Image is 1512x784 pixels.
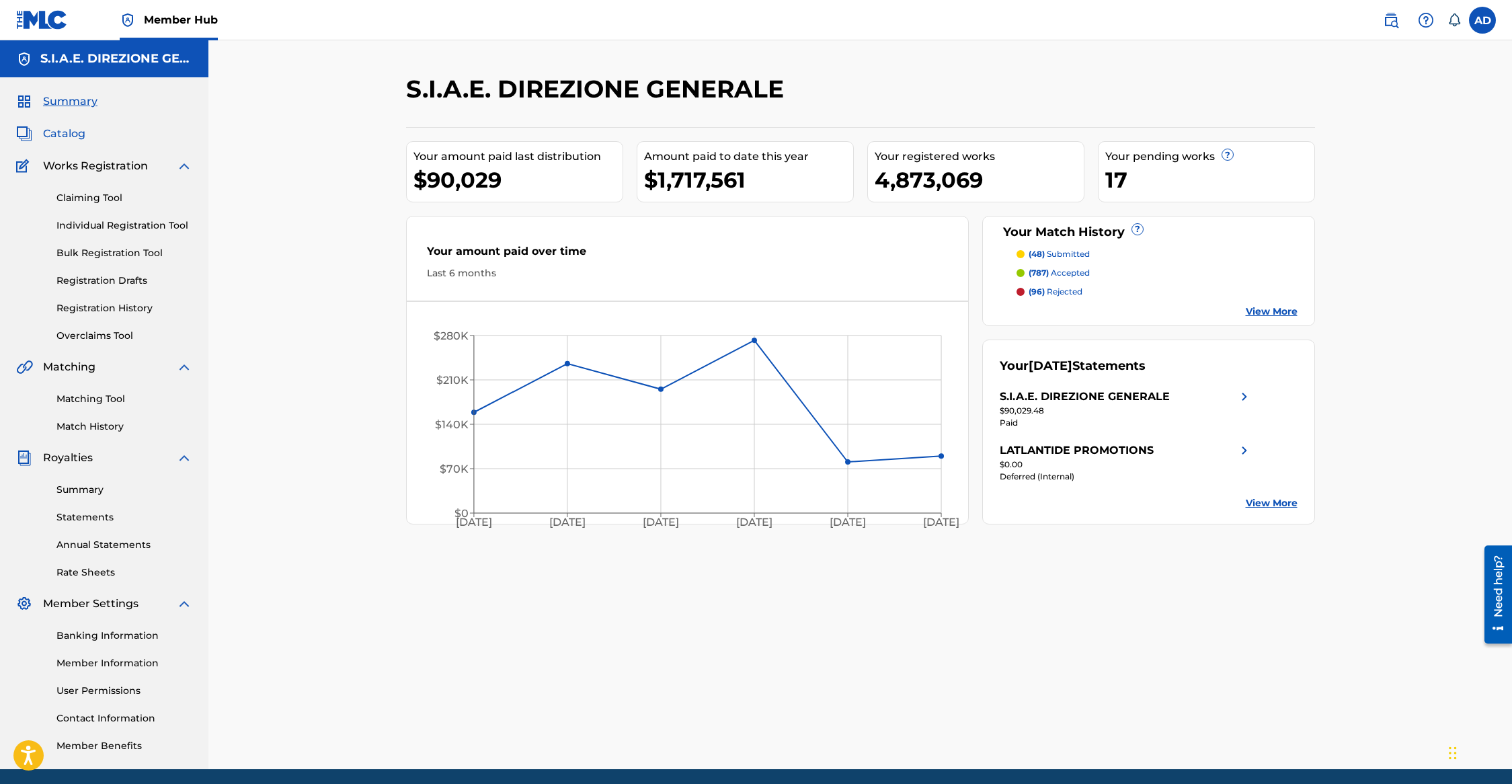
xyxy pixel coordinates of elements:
span: ? [1132,224,1143,235]
a: Bulk Registration Tool [56,246,192,260]
a: Member Benefits [56,739,192,753]
div: LATLANTIDE PROMOTIONS [1000,442,1154,459]
img: search [1383,12,1399,28]
img: MLC Logo [16,10,68,30]
a: Annual Statements [56,538,192,552]
div: Your Match History [1000,223,1298,241]
div: 4,873,069 [875,165,1084,195]
a: (48) submitted [1017,248,1298,260]
img: Works Registration [16,158,34,174]
a: Registration History [56,301,192,315]
div: User Menu [1469,7,1496,34]
iframe: Chat Widget [1445,719,1512,784]
tspan: $140K [435,418,469,431]
a: User Permissions [56,684,192,698]
a: Public Search [1378,7,1404,34]
a: View More [1246,496,1298,510]
img: Catalog [16,126,32,142]
a: Banking Information [56,629,192,643]
p: submitted [1029,248,1090,260]
a: Individual Registration Tool [56,219,192,233]
img: Royalties [16,450,32,466]
tspan: [DATE] [923,516,959,529]
img: Matching [16,359,33,375]
span: Member Settings [43,596,138,612]
span: Summary [43,93,97,110]
h2: S.I.A.E. DIREZIONE GENERALE [406,74,791,104]
div: $0.00 [1000,459,1252,471]
span: (96) [1029,286,1045,297]
img: Accounts [16,51,32,67]
div: Your Statements [1000,357,1146,375]
img: expand [176,596,192,612]
div: S.I.A.E. DIREZIONE GENERALE [1000,389,1170,405]
div: 17 [1105,165,1314,195]
span: (787) [1029,268,1049,278]
a: Rate Sheets [56,565,192,580]
div: Amount paid to date this year [644,149,853,165]
img: Summary [16,93,32,110]
a: View More [1246,305,1298,319]
span: Royalties [43,450,93,466]
tspan: $0 [454,507,469,520]
tspan: [DATE] [736,516,772,529]
a: S.I.A.E. DIREZIONE GENERALEright chevron icon$90,029.48Paid [1000,389,1252,429]
img: Top Rightsholder [120,12,136,28]
span: [DATE] [1029,358,1072,373]
span: Matching [43,359,95,375]
div: Deferred (Internal) [1000,471,1252,483]
a: (96) rejected [1017,286,1298,298]
tspan: $70K [440,463,469,475]
tspan: $210K [436,374,469,387]
div: Paid [1000,417,1252,429]
div: Your amount paid last distribution [413,149,623,165]
a: Contact Information [56,711,192,726]
a: Match History [56,420,192,434]
div: Your pending works [1105,149,1314,165]
div: Your registered works [875,149,1084,165]
tspan: [DATE] [456,516,492,529]
div: Last 6 months [427,266,949,280]
img: right chevron icon [1236,442,1252,459]
img: expand [176,359,192,375]
tspan: [DATE] [830,516,866,529]
div: $90,029.48 [1000,405,1252,417]
div: Notifications [1447,13,1461,27]
h5: S.I.A.E. DIREZIONE GENERALE [40,51,192,67]
a: Member Information [56,656,192,670]
span: Works Registration [43,158,148,174]
a: (787) accepted [1017,267,1298,279]
a: CatalogCatalog [16,126,85,142]
div: Trascina [1449,733,1457,773]
tspan: [DATE] [643,516,679,529]
tspan: $280K [434,329,469,342]
div: Widget chat [1445,719,1512,784]
tspan: [DATE] [549,516,586,529]
p: accepted [1029,267,1090,279]
img: help [1418,12,1434,28]
span: ? [1222,149,1233,160]
img: Member Settings [16,596,32,612]
a: Statements [56,510,192,524]
a: LATLANTIDE PROMOTIONSright chevron icon$0.00Deferred (Internal) [1000,442,1252,483]
a: Claiming Tool [56,191,192,205]
a: SummarySummary [16,93,97,110]
span: (48) [1029,249,1045,259]
a: Matching Tool [56,392,192,406]
div: $90,029 [413,165,623,195]
div: Help [1412,7,1439,34]
a: Overclaims Tool [56,329,192,343]
iframe: Resource Center [1474,540,1512,648]
span: Catalog [43,126,85,142]
a: Registration Drafts [56,274,192,288]
div: $1,717,561 [644,165,853,195]
a: Summary [56,483,192,497]
span: Member Hub [144,12,218,28]
div: Your amount paid over time [427,243,949,266]
img: expand [176,158,192,174]
img: right chevron icon [1236,389,1252,405]
img: expand [176,450,192,466]
p: rejected [1029,286,1082,298]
